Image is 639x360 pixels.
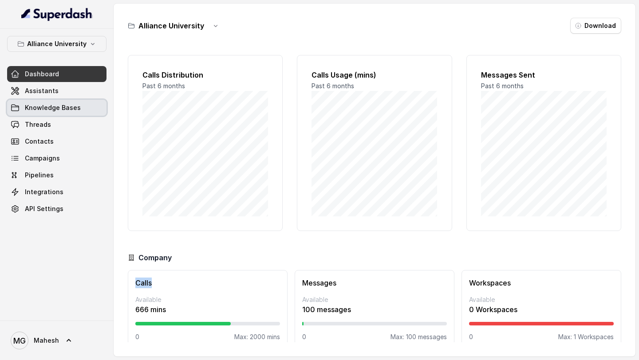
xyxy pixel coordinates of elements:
[7,117,106,133] a: Threads
[7,36,106,52] button: Alliance University
[7,328,106,353] a: Mahesh
[135,304,280,315] p: 666 mins
[390,333,447,341] p: Max: 100 messages
[138,20,204,31] h3: Alliance University
[481,70,607,80] h2: Messages Sent
[570,18,621,34] button: Download
[302,304,447,315] p: 100 messages
[142,82,185,90] span: Past 6 months
[27,39,87,49] p: Alliance University
[481,82,524,90] span: Past 6 months
[25,171,54,180] span: Pipelines
[7,66,106,82] a: Dashboard
[7,167,106,183] a: Pipelines
[13,336,26,345] text: MG
[302,333,306,341] p: 0
[558,333,614,341] p: Max: 1 Workspaces
[7,184,106,200] a: Integrations
[25,154,60,163] span: Campaigns
[469,333,473,341] p: 0
[312,82,354,90] span: Past 6 months
[25,204,63,213] span: API Settings
[7,133,106,149] a: Contacts
[469,304,614,315] p: 0 Workspaces
[21,7,93,21] img: light.svg
[7,201,106,217] a: API Settings
[135,278,280,288] h3: Calls
[25,70,59,78] span: Dashboard
[25,103,81,112] span: Knowledge Bases
[34,336,59,345] span: Mahesh
[142,70,268,80] h2: Calls Distribution
[312,70,437,80] h2: Calls Usage (mins)
[25,188,63,196] span: Integrations
[7,100,106,116] a: Knowledge Bases
[138,252,172,263] h3: Company
[135,295,280,304] p: Available
[469,278,614,288] h3: Workspaces
[7,83,106,99] a: Assistants
[234,333,280,341] p: Max: 2000 mins
[25,137,54,146] span: Contacts
[135,333,139,341] p: 0
[302,295,447,304] p: Available
[302,278,447,288] h3: Messages
[25,86,59,95] span: Assistants
[7,150,106,166] a: Campaigns
[469,295,614,304] p: Available
[25,120,51,129] span: Threads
